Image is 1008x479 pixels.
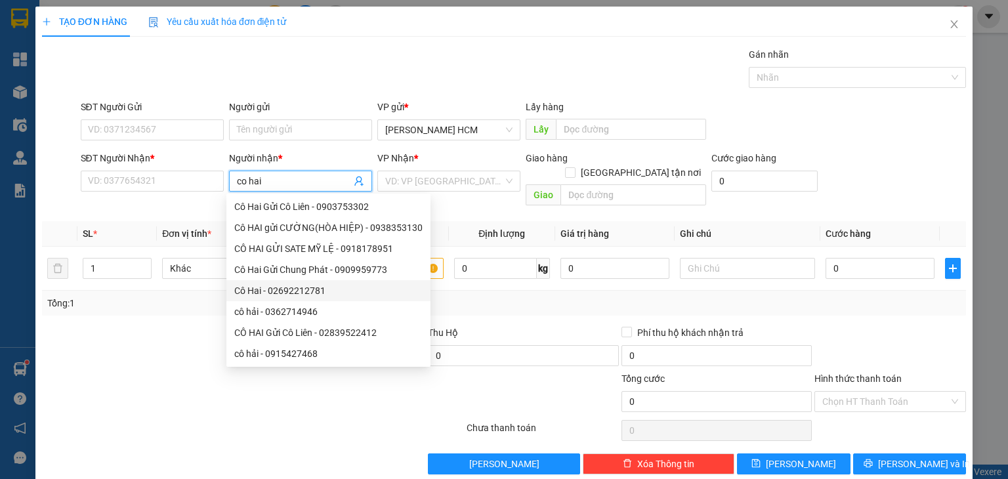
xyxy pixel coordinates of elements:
span: Phí thu hộ khách nhận trả [632,325,749,340]
button: deleteXóa Thông tin [583,453,734,474]
span: [PERSON_NAME] [469,457,539,471]
div: VP gửi [377,100,520,114]
div: Cô Hai - 02692212781 [226,280,430,301]
div: Chưa thanh toán [465,421,619,444]
span: Lấy [526,119,556,140]
input: Ghi Chú [680,258,815,279]
span: Cước hàng [826,228,871,239]
span: save [751,459,761,469]
span: Gửi: [117,50,142,66]
input: 0 [560,258,669,279]
div: SĐT Người Nhận [81,151,224,165]
div: Tổng: 1 [47,296,390,310]
img: icon [148,17,159,28]
button: Close [936,7,973,43]
input: Dọc đường [560,184,706,205]
span: Khác [170,259,289,278]
div: cô hải - 0915427468 [234,346,423,361]
div: CÔ HAI GỬI SATE MỸ LỆ - 0918178951 [234,241,423,256]
span: Giá trị hàng [560,228,609,239]
span: SL [83,228,93,239]
span: Giao [526,184,560,205]
div: CÔ HAI Gửi Cô Liên - 02839522412 [226,322,430,343]
span: delete [623,459,632,469]
div: Người gửi [229,100,372,114]
button: delete [47,258,68,279]
input: Dọc đường [556,119,706,140]
span: Giao hàng [526,153,568,163]
div: Cô Hai Gửi Cô Liên - 0903753302 [226,196,430,217]
span: [PERSON_NAME] [766,457,836,471]
div: Cô Hai Gửi Chung Phát - 0909959773 [226,259,430,280]
button: printer[PERSON_NAME] và In [853,453,967,474]
div: Cô HAI gửi CƯỜNG(HÒA HIỆP) - 0938353130 [234,220,423,235]
span: printer [864,459,873,469]
span: user-add [354,176,364,186]
button: save[PERSON_NAME] [737,453,850,474]
span: close [949,19,959,30]
span: kg [537,258,550,279]
span: bao [117,91,150,114]
div: CÔ HAI Gửi Cô Liên - 02839522412 [234,325,423,340]
span: plus [42,17,51,26]
div: Người nhận [229,151,372,165]
span: [DATE] 12:20 [117,35,165,45]
label: Hình thức thanh toán [814,373,902,384]
span: TẠO ĐƠN HÀNG [42,16,127,27]
span: [PERSON_NAME] và In [878,457,970,471]
div: SĐT Người Gửi [81,100,224,114]
div: cô hải - 0362714946 [226,301,430,322]
button: plus [945,258,961,279]
span: Thu Hộ [428,327,458,338]
input: Cước giao hàng [711,171,818,192]
div: Cô HAI gửi CƯỜNG(HÒA HIỆP) - 0938353130 [226,217,430,238]
span: [GEOGRAPHIC_DATA] tận nơi [576,165,706,180]
div: CÔ HAI GỬI SATE MỸ LỆ - 0918178951 [226,238,430,259]
span: Định lượng [478,228,525,239]
h2: HR8QEQBM [6,41,76,61]
span: VP Nhận [377,153,414,163]
span: Xóa Thông tin [637,457,694,471]
label: Gán nhãn [749,49,789,60]
span: plus [946,263,960,274]
span: Yêu cầu xuất hóa đơn điện tử [148,16,287,27]
span: [PERSON_NAME] HCM [117,72,257,87]
button: [PERSON_NAME] [428,453,579,474]
span: Lấy hàng [526,102,564,112]
div: cô hải - 0915427468 [226,343,430,364]
th: Ghi chú [675,221,820,247]
span: Tổng cước [621,373,665,384]
div: Cô Hai - 02692212781 [234,283,423,298]
span: Trần Phú HCM [385,120,513,140]
b: Cô Hai [33,9,88,29]
label: Cước giao hàng [711,153,776,163]
div: Cô Hai Gửi Chung Phát - 0909959773 [234,262,423,277]
div: Cô Hai Gửi Cô Liên - 0903753302 [234,199,423,214]
span: Đơn vị tính [162,228,211,239]
div: cô hải - 0362714946 [234,304,423,319]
